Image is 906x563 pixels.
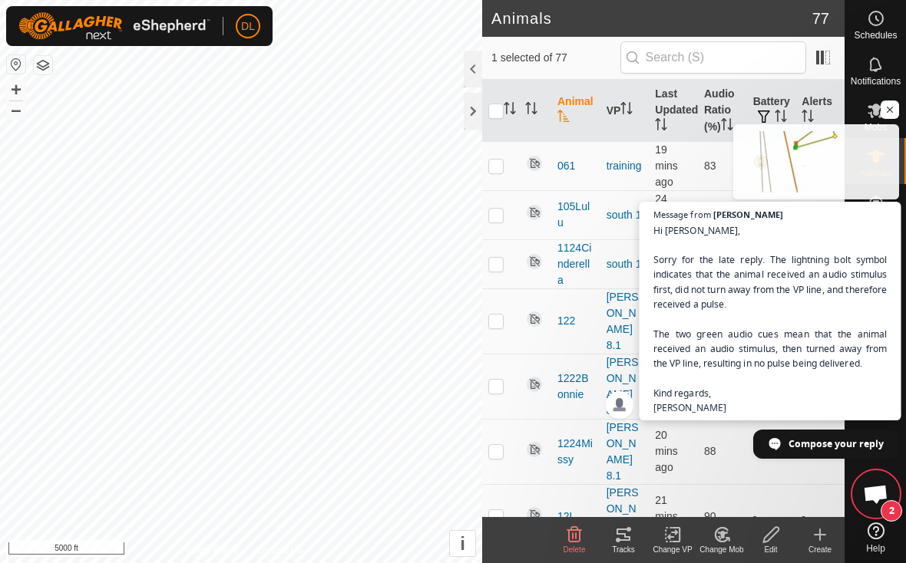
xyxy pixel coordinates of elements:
a: [PERSON_NAME] 8.1 [607,486,639,547]
div: Edit [746,544,795,555]
span: 122 [557,313,575,329]
p-sorticon: Activate to sort [775,112,787,124]
img: returning off [525,440,544,459]
a: [PERSON_NAME] 8.1 [607,291,639,351]
div: Change VP [648,544,697,555]
h2: Animals [491,9,812,28]
span: 1 selected of 77 [491,50,620,66]
a: training [607,160,642,172]
p-sorticon: Activate to sort [525,104,537,117]
th: Last Updated [649,80,698,142]
th: VP [600,80,650,142]
th: Battery [747,80,796,142]
span: Help [866,544,885,553]
th: Alerts [795,80,845,142]
span: 105Lulu [557,199,594,231]
span: 2 [881,500,902,522]
a: Contact Us [256,543,302,557]
img: Gallagher Logo [18,12,210,40]
span: Mobs [865,123,887,132]
span: Schedules [854,31,897,40]
button: Reset Map [7,55,25,74]
a: Help [845,516,906,559]
button: Map Layers [34,56,52,74]
span: Delete [564,545,586,554]
button: + [7,81,25,99]
span: Message from [653,210,711,219]
th: Animal [551,80,600,142]
p-sorticon: Activate to sort [721,120,733,133]
a: [PERSON_NAME] 8.1 [607,421,639,482]
td: - [795,484,845,549]
button: – [7,100,25,119]
a: [PERSON_NAME] 8.1 [607,356,639,416]
img: returning off [525,505,544,524]
span: Notifications [851,77,901,86]
td: - [747,484,796,549]
p-sorticon: Activate to sort [557,112,570,124]
div: Change Mob [697,544,746,555]
span: 77 [812,7,829,30]
img: returning off [525,154,544,173]
img: returning off [525,375,544,393]
div: Create [795,544,845,555]
p-sorticon: Activate to sort [620,104,633,117]
p-sorticon: Activate to sort [655,120,667,133]
img: returning off [525,203,544,222]
p-sorticon: Activate to sort [802,112,814,124]
span: [PERSON_NAME] [713,210,783,219]
th: Audio Ratio (%) [698,80,747,142]
span: DL [241,18,255,35]
span: i [460,533,465,554]
p-sorticon: Activate to sort [504,104,516,117]
a: Privacy Policy [180,543,238,557]
button: i [450,531,475,556]
span: 1222Bonnie [557,370,594,403]
span: 13 Oct 2025 at 5:38 am [655,494,678,538]
input: Search (S) [620,41,806,74]
span: 1224Missy [557,436,594,468]
div: Open chat [853,471,899,517]
img: returning off [525,310,544,328]
img: returning off [525,252,544,271]
div: Tracks [599,544,648,555]
span: Compose your reply [789,430,884,457]
span: 12L [557,509,575,525]
span: 061 [557,158,575,174]
a: south 1 [607,258,642,270]
span: 1124Cinderella [557,240,594,288]
span: Hi [PERSON_NAME], Sorry for the late reply. The lightning bolt symbol indicates that the animal r... [653,222,888,415]
span: 90 [704,510,716,522]
a: south 1 [607,209,642,221]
